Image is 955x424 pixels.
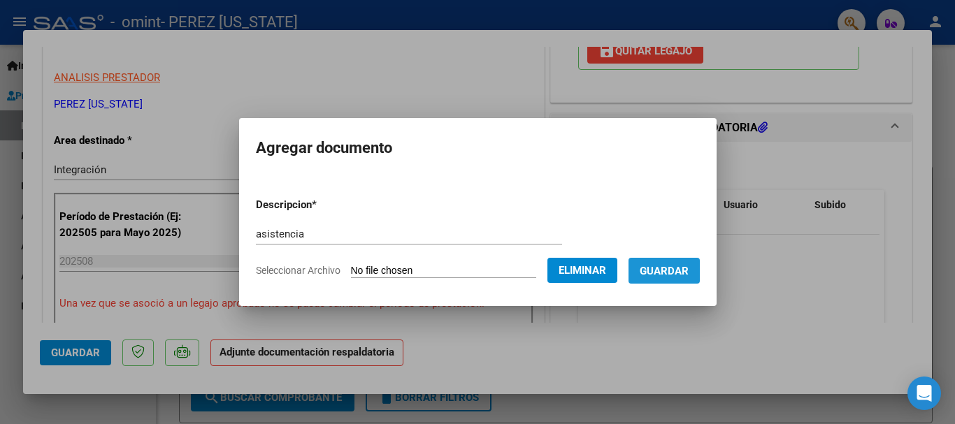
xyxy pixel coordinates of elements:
button: Guardar [629,258,700,284]
p: Descripcion [256,197,389,213]
span: Eliminar [559,264,606,277]
span: Seleccionar Archivo [256,265,340,276]
div: Open Intercom Messenger [907,377,941,410]
h2: Agregar documento [256,135,700,161]
span: Guardar [640,265,689,277]
button: Eliminar [547,258,617,283]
